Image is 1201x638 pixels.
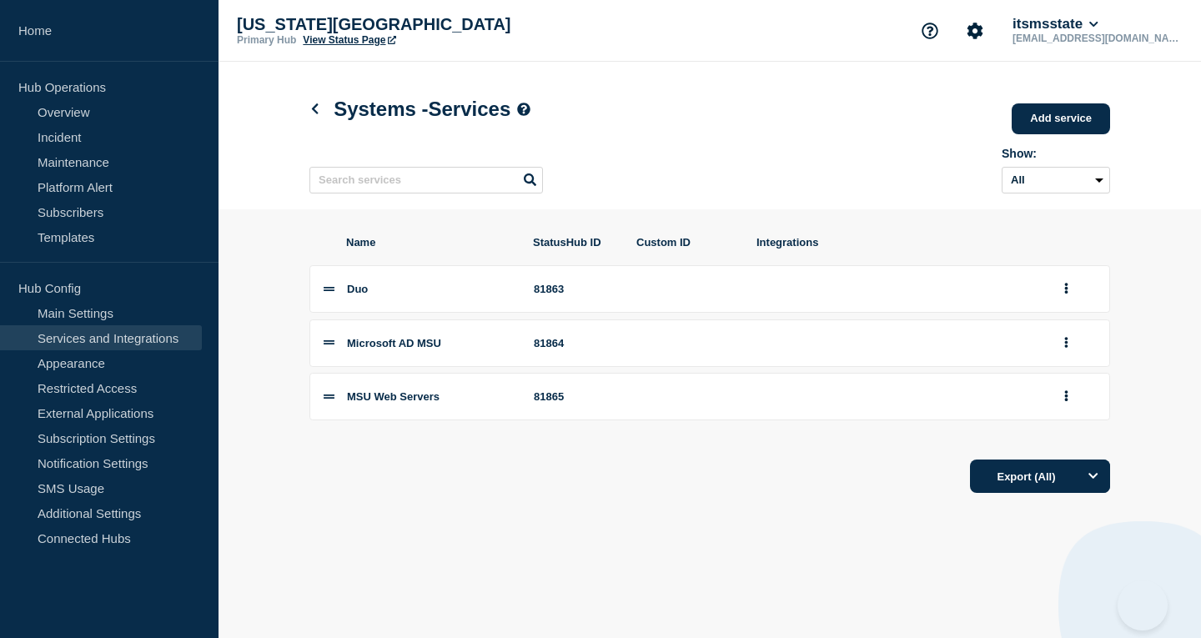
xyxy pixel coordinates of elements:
div: 81863 [534,283,617,295]
h1: Systems - Services [309,98,530,121]
span: Name [346,236,513,249]
button: group actions [1056,276,1077,302]
p: [EMAIL_ADDRESS][DOMAIN_NAME] [1009,33,1183,44]
select: Archived [1002,167,1110,193]
button: group actions [1056,384,1077,409]
button: Options [1077,460,1110,493]
div: Show: [1002,147,1110,160]
p: [US_STATE][GEOGRAPHIC_DATA] [237,15,570,34]
iframe: Help Scout Beacon - Open [1118,580,1168,630]
button: Account settings [957,13,992,48]
button: Support [912,13,947,48]
span: Custom ID [636,236,736,249]
a: Add service [1012,103,1110,134]
span: Integrations [756,236,1037,249]
a: View Status Page [303,34,395,46]
button: itsmsstate [1009,16,1102,33]
div: 81864 [534,337,617,349]
span: StatusHub ID [533,236,616,249]
button: Export (All) [970,460,1110,493]
span: Microsoft AD MSU [347,337,441,349]
input: Search services [309,167,543,193]
div: 81865 [534,390,617,403]
span: Duo [347,283,368,295]
p: Primary Hub [237,34,296,46]
span: MSU Web Servers [347,390,440,403]
button: group actions [1056,330,1077,356]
